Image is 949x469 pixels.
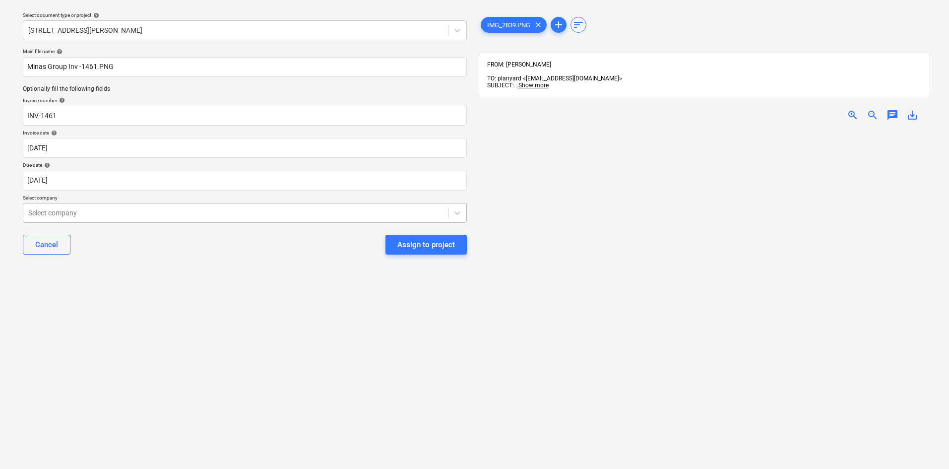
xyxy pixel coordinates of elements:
button: Assign to project [385,235,467,255]
span: help [91,12,99,18]
button: Cancel [23,235,70,255]
span: sort [572,19,584,31]
div: Select document type or project [23,12,467,18]
div: Invoice date [23,130,467,136]
span: clear [532,19,544,31]
iframe: Chat Widget [899,421,949,469]
input: Main file name [23,57,467,77]
span: help [42,162,50,168]
p: Optionally fill the following fields [23,85,467,93]
div: IMG_2839.PNG [481,17,547,33]
span: help [49,130,57,136]
span: add [553,19,565,31]
span: zoom_in [847,109,859,121]
p: Select company [23,195,467,203]
span: zoom_out [867,109,879,121]
input: Invoice date not specified [23,138,467,158]
input: Invoice number [23,106,467,126]
span: TO: planyard <[EMAIL_ADDRESS][DOMAIN_NAME]> [487,75,622,82]
span: chat [886,109,898,121]
span: help [57,97,65,103]
span: SUBJECT: [487,82,514,89]
div: Main file name [23,48,467,55]
span: Show more [518,82,549,89]
div: Cancel [35,238,58,251]
div: Due date [23,162,467,168]
span: help [55,49,63,55]
span: save_alt [906,109,918,121]
input: Due date not specified [23,171,467,191]
div: Assign to project [397,238,455,251]
span: ... [514,82,549,89]
span: FROM: [PERSON_NAME] [487,61,551,68]
div: Invoice number [23,97,467,104]
span: IMG_2839.PNG [481,21,536,29]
